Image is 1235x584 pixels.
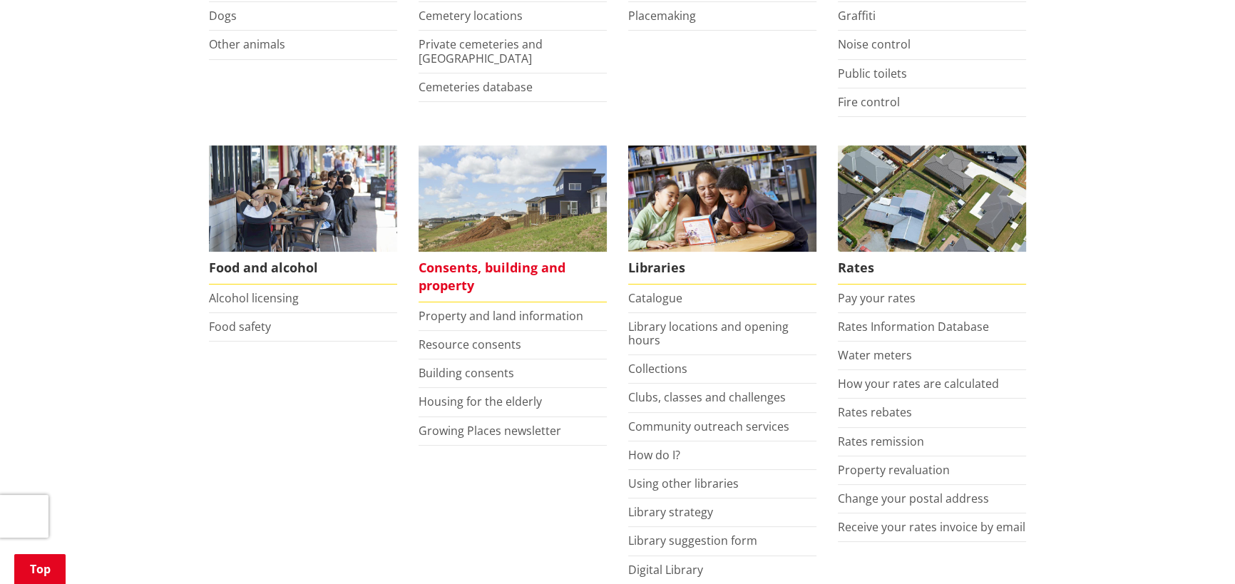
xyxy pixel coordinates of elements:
[419,252,607,302] span: Consents, building and property
[838,290,916,306] a: Pay your rates
[209,319,271,334] a: Food safety
[419,423,561,439] a: Growing Places newsletter
[838,8,876,24] a: Graffiti
[419,394,542,409] a: Housing for the elderly
[628,319,789,348] a: Library locations and opening hours
[838,491,989,506] a: Change your postal address
[209,290,299,306] a: Alcohol licensing
[838,145,1026,285] a: Pay your rates online Rates
[628,389,786,405] a: Clubs, classes and challenges
[838,66,907,81] a: Public toilets
[419,308,583,324] a: Property and land information
[628,476,739,491] a: Using other libraries
[838,404,912,420] a: Rates rebates
[209,145,397,252] img: Food and Alcohol in the Waikato
[419,145,607,252] img: Land and property thumbnail
[209,36,285,52] a: Other animals
[419,79,533,95] a: Cemeteries database
[838,145,1026,252] img: Rates-thumbnail
[838,252,1026,285] span: Rates
[628,562,703,578] a: Digital Library
[838,519,1025,535] a: Receive your rates invoice by email
[419,8,523,24] a: Cemetery locations
[628,361,687,376] a: Collections
[419,337,521,352] a: Resource consents
[628,252,816,285] span: Libraries
[838,319,989,334] a: Rates Information Database
[209,252,397,285] span: Food and alcohol
[838,94,900,110] a: Fire control
[838,462,950,478] a: Property revaluation
[628,145,816,285] a: Library membership is free to everyone who lives in the Waikato district. Libraries
[628,533,757,548] a: Library suggestion form
[14,554,66,584] a: Top
[838,376,999,391] a: How your rates are calculated
[1169,524,1221,575] iframe: Messenger Launcher
[419,365,514,381] a: Building consents
[838,434,924,449] a: Rates remission
[209,8,237,24] a: Dogs
[628,8,696,24] a: Placemaking
[419,36,543,66] a: Private cemeteries and [GEOGRAPHIC_DATA]
[628,419,789,434] a: Community outreach services
[628,504,713,520] a: Library strategy
[628,447,680,463] a: How do I?
[628,145,816,252] img: Waikato District Council libraries
[838,347,912,363] a: Water meters
[838,36,911,52] a: Noise control
[628,290,682,306] a: Catalogue
[419,145,607,302] a: New Pokeno housing development Consents, building and property
[209,145,397,285] a: Food and Alcohol in the Waikato Food and alcohol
